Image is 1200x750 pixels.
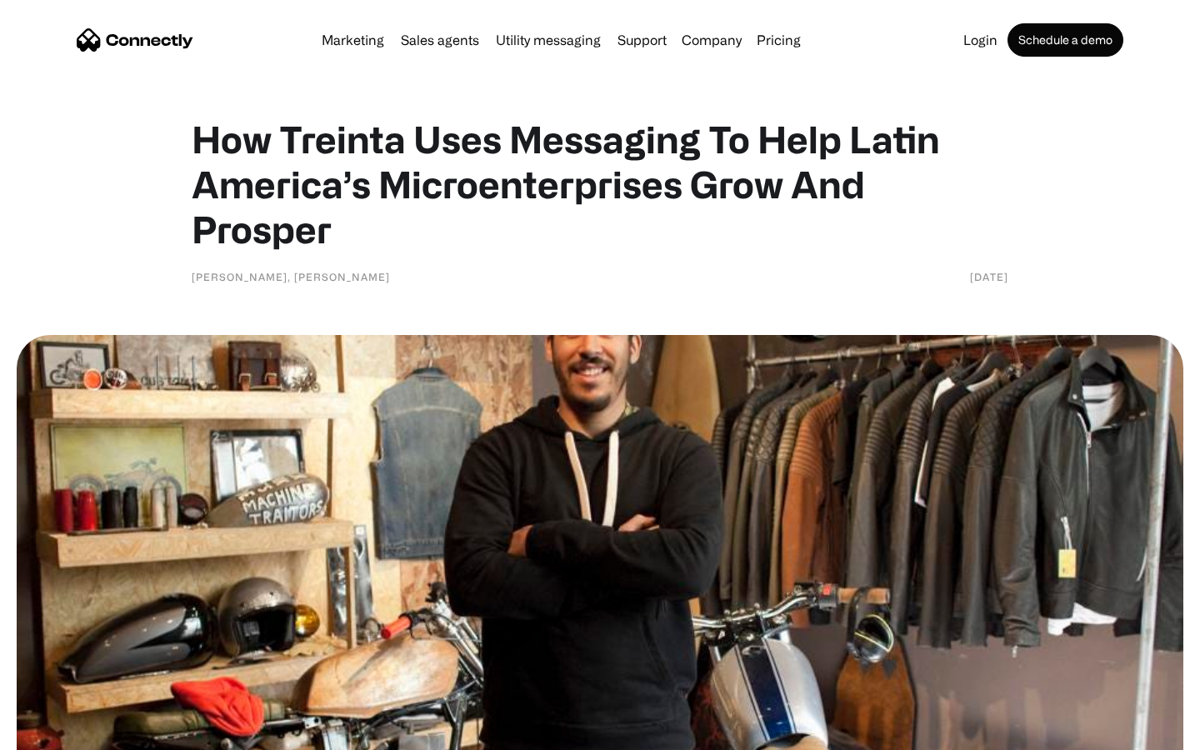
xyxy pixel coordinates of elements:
a: Support [611,33,673,47]
aside: Language selected: English [17,721,100,744]
a: Utility messaging [489,33,607,47]
div: [DATE] [970,268,1008,285]
ul: Language list [33,721,100,744]
h1: How Treinta Uses Messaging To Help Latin America’s Microenterprises Grow And Prosper [192,117,1008,252]
a: Marketing [315,33,391,47]
a: Login [957,33,1004,47]
div: Company [682,28,742,52]
a: Sales agents [394,33,486,47]
a: Pricing [750,33,807,47]
a: Schedule a demo [1007,23,1123,57]
div: [PERSON_NAME], [PERSON_NAME] [192,268,390,285]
